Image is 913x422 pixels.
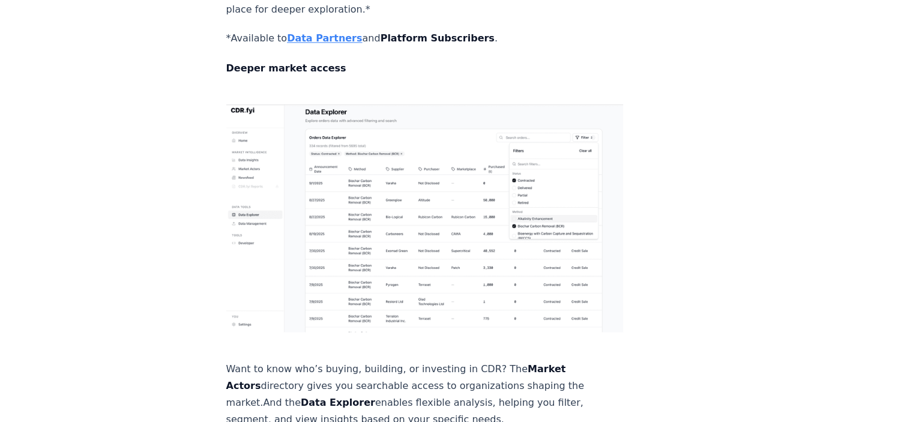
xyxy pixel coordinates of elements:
[301,397,375,408] strong: Data Explorer
[381,32,495,44] strong: Platform Subscribers
[226,62,346,74] strong: Deeper market access
[226,104,624,333] img: blog post image
[287,32,362,44] a: Data Partners
[226,30,624,47] p: *Available to and .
